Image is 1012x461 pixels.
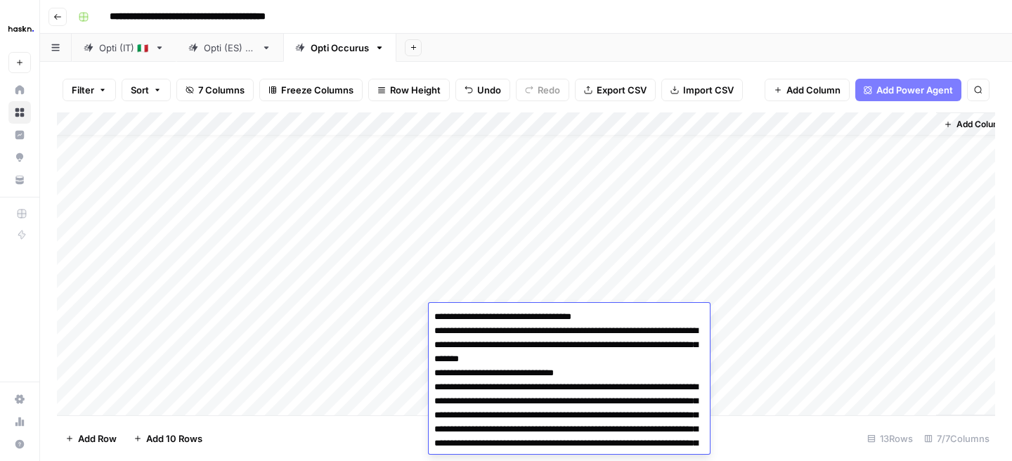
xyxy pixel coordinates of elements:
button: Add Column [765,79,850,101]
span: Add 10 Rows [146,431,202,446]
button: Filter [63,79,116,101]
button: Add Column [938,115,1011,134]
div: Opti (ES) 🇪🇸 [204,41,256,55]
span: Redo [538,83,560,97]
button: Help + Support [8,433,31,455]
span: Export CSV [597,83,647,97]
span: Import CSV [683,83,734,97]
button: Export CSV [575,79,656,101]
span: 7 Columns [198,83,245,97]
button: Sort [122,79,171,101]
a: Opti (IT) 🇮🇹 [72,34,176,62]
span: Add Column [956,118,1006,131]
a: Opti (ES) 🇪🇸 [176,34,283,62]
button: Import CSV [661,79,743,101]
a: Your Data [8,169,31,191]
img: Haskn Logo [8,16,34,41]
div: 7/7 Columns [919,427,995,450]
a: Insights [8,124,31,146]
button: Row Height [368,79,450,101]
a: Opportunities [8,146,31,169]
a: Opti Occurus [283,34,396,62]
span: Add Row [78,431,117,446]
button: Workspace: Haskn [8,11,31,46]
button: Undo [455,79,510,101]
button: Add Row [57,427,125,450]
span: Filter [72,83,94,97]
button: Freeze Columns [259,79,363,101]
div: Opti (IT) 🇮🇹 [99,41,149,55]
div: 13 Rows [862,427,919,450]
a: Settings [8,388,31,410]
div: Opti Occurus [311,41,369,55]
span: Undo [477,83,501,97]
span: Row Height [390,83,441,97]
span: Add Column [786,83,841,97]
span: Sort [131,83,149,97]
span: Add Power Agent [876,83,953,97]
a: Usage [8,410,31,433]
a: Browse [8,101,31,124]
button: Redo [516,79,569,101]
button: Add 10 Rows [125,427,211,450]
span: Freeze Columns [281,83,353,97]
button: Add Power Agent [855,79,961,101]
a: Home [8,79,31,101]
button: 7 Columns [176,79,254,101]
